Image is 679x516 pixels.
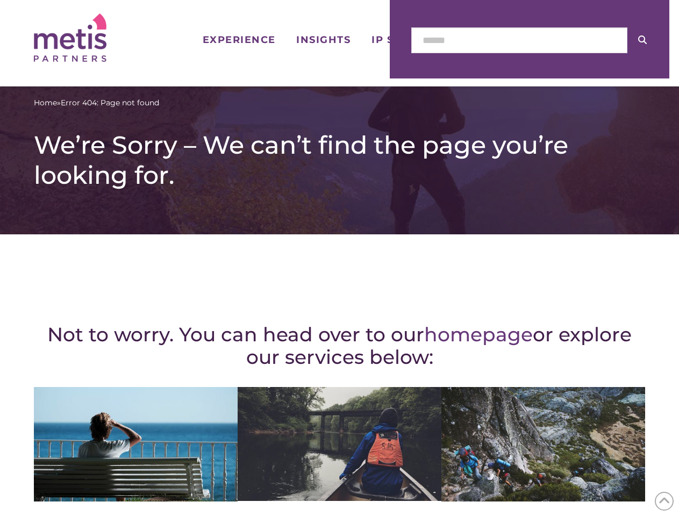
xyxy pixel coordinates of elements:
h2: Not to worry. You can head over to our or explore our services below: [34,323,645,368]
span: Experience [203,35,276,45]
span: Insights [296,35,351,45]
h1: We’re Sorry – We can’t find the page you’re looking for. [34,130,645,190]
a: Home [34,97,57,109]
a: homepage [424,322,533,346]
span: IP Sales [371,35,423,45]
span: » [34,97,159,109]
span: Error 404: Page not found [61,97,159,109]
img: Metis Partners [34,13,106,62]
span: Back to Top [655,492,674,511]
